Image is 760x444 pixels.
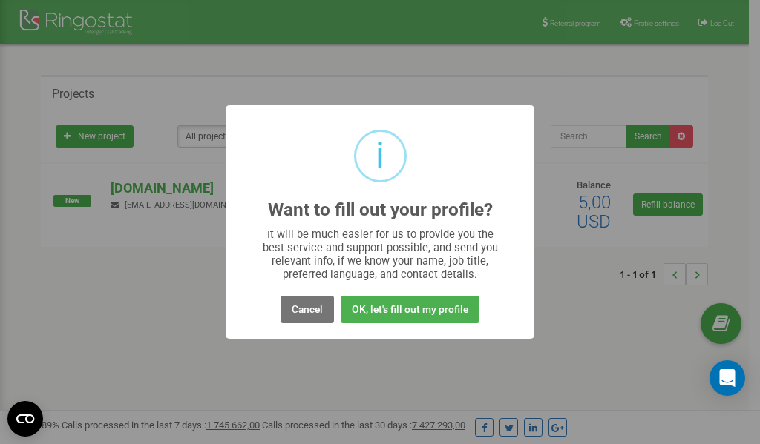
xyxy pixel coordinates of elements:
h2: Want to fill out your profile? [268,200,493,220]
div: i [376,132,384,180]
button: Open CMP widget [7,401,43,437]
button: OK, let's fill out my profile [341,296,479,323]
div: It will be much easier for us to provide you the best service and support possible, and send you ... [255,228,505,281]
div: Open Intercom Messenger [710,360,745,396]
button: Cancel [281,296,334,323]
